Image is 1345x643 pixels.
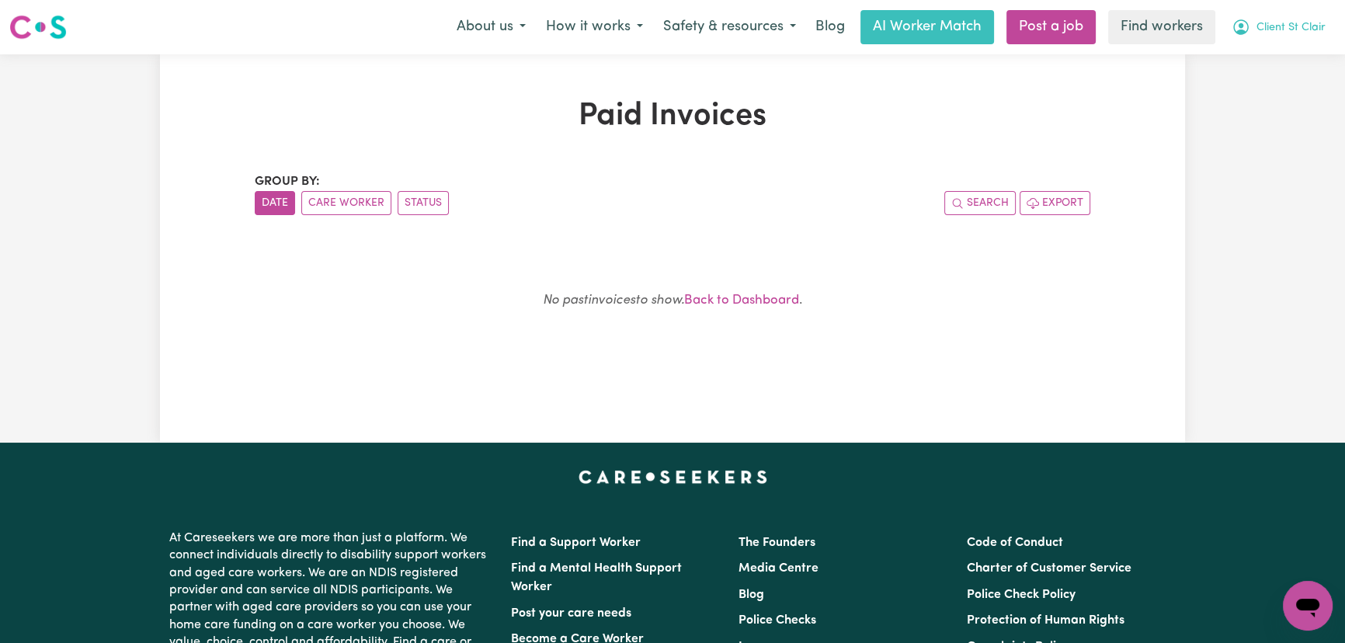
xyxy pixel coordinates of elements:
[1020,191,1090,215] button: Export
[739,589,764,601] a: Blog
[301,191,391,215] button: sort invoices by care worker
[511,607,631,620] a: Post your care needs
[1006,10,1096,44] a: Post a job
[1222,11,1336,43] button: My Account
[739,562,818,575] a: Media Centre
[536,11,653,43] button: How it works
[739,614,816,627] a: Police Checks
[9,9,67,45] a: Careseekers logo
[543,294,802,307] small: .
[684,294,799,307] a: Back to Dashboard
[579,471,767,483] a: Careseekers home page
[398,191,449,215] button: sort invoices by paid status
[255,176,320,188] span: Group by:
[967,614,1124,627] a: Protection of Human Rights
[1256,19,1326,36] span: Client St Clair
[255,98,1090,135] h1: Paid Invoices
[543,294,684,307] em: No past invoices to show.
[511,562,682,593] a: Find a Mental Health Support Worker
[967,589,1076,601] a: Police Check Policy
[860,10,994,44] a: AI Worker Match
[739,537,815,549] a: The Founders
[255,191,295,215] button: sort invoices by date
[806,10,854,44] a: Blog
[967,562,1131,575] a: Charter of Customer Service
[653,11,806,43] button: Safety & resources
[944,191,1016,215] button: Search
[511,537,641,549] a: Find a Support Worker
[1283,581,1333,631] iframe: Button to launch messaging window
[967,537,1063,549] a: Code of Conduct
[447,11,536,43] button: About us
[1108,10,1215,44] a: Find workers
[9,13,67,41] img: Careseekers logo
